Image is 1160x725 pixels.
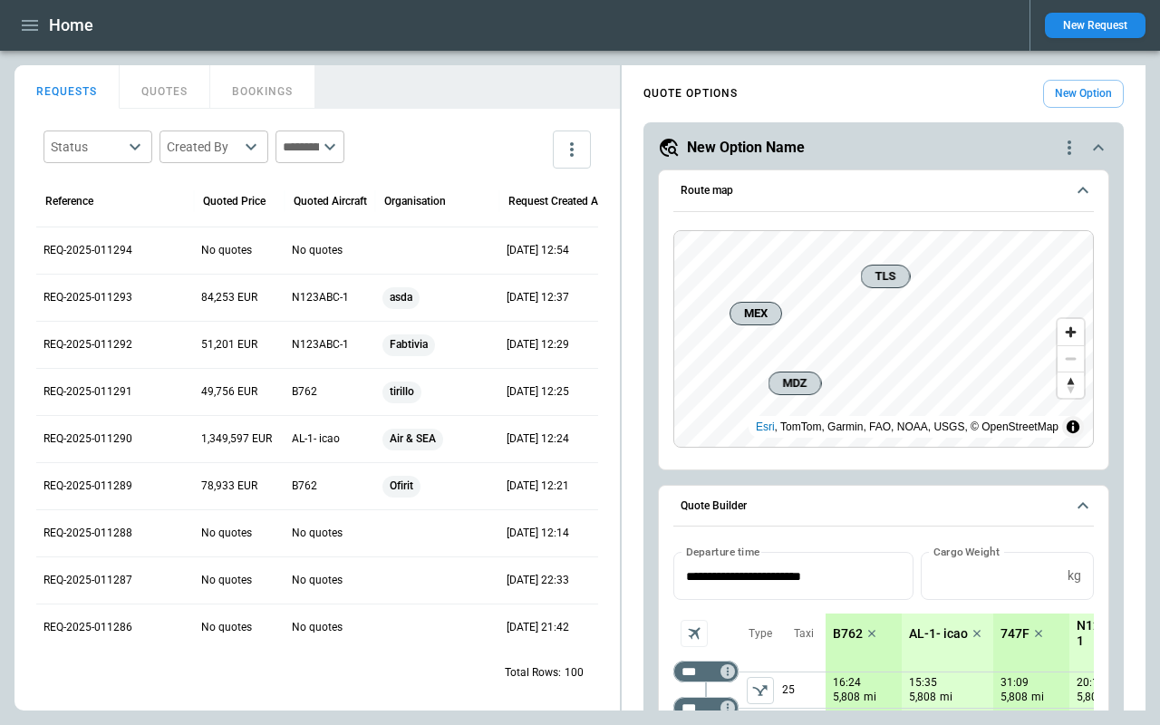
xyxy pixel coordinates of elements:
[909,690,936,705] p: 5,808
[868,267,902,285] span: TLS
[201,620,252,635] p: No quotes
[382,369,421,415] span: tirillo
[292,620,343,635] p: No quotes
[292,290,349,305] p: N123ABC-1
[747,677,774,704] button: left aligned
[673,170,1094,212] button: Route map
[43,384,132,400] p: REQ-2025-011291
[833,676,861,690] p: 16:24
[292,384,317,400] p: B762
[1077,676,1105,690] p: 20:19
[1000,676,1029,690] p: 31:09
[43,478,132,494] p: REQ-2025-011289
[933,544,1000,559] label: Cargo Weight
[292,337,349,353] p: N123ABC-1
[201,337,257,353] p: 51,201 EUR
[756,418,1058,436] div: , TomTom, Garmin, FAO, NOAA, USGS, © OpenStreetMap
[507,337,569,353] p: 03/09/2025 12:29
[382,275,420,321] span: asda
[508,195,661,208] div: Request Created At (UTC+3:00)
[505,665,561,681] p: Total Rows:
[45,195,93,208] div: Reference
[673,661,739,682] div: Too short
[292,478,317,494] p: B762
[201,478,257,494] p: 78,933 EUR
[507,573,569,588] p: 02/09/2025 22:33
[507,243,569,258] p: 03/09/2025 12:54
[43,243,132,258] p: REQ-2025-011294
[1000,626,1029,642] p: 747F
[1068,568,1081,584] p: kg
[201,384,257,400] p: 49,756 EUR
[1031,690,1044,705] p: mi
[1077,618,1136,649] p: N123ABC-1
[507,620,569,635] p: 02/09/2025 21:42
[681,620,708,647] span: Aircraft selection
[292,431,340,447] p: AL-1- icao
[681,500,747,512] h6: Quote Builder
[201,431,272,447] p: 1,349,597 EUR
[14,65,120,109] button: REQUESTS
[782,672,826,708] p: 25
[738,304,774,323] span: MEX
[43,573,132,588] p: REQ-2025-011287
[201,243,252,258] p: No quotes
[833,626,863,642] p: B762
[384,195,446,208] div: Organisation
[507,431,569,447] p: 03/09/2025 12:24
[673,697,739,719] div: Too short
[940,690,952,705] p: mi
[43,337,132,353] p: REQ-2025-011292
[507,478,569,494] p: 03/09/2025 12:21
[382,463,420,509] span: Ofirit
[1058,319,1084,345] button: Zoom in
[794,626,814,642] p: Taxi
[507,526,569,541] p: 03/09/2025 12:14
[1043,80,1124,108] button: New Option
[776,374,813,392] span: MDZ
[909,676,937,690] p: 15:35
[203,195,266,208] div: Quoted Price
[833,690,860,705] p: 5,808
[747,677,774,704] span: Type of sector
[382,322,435,368] span: Fabtivia
[553,130,591,169] button: more
[210,65,315,109] button: BOOKINGS
[1077,690,1104,705] p: 5,808
[292,526,343,541] p: No quotes
[43,431,132,447] p: REQ-2025-011290
[864,690,876,705] p: mi
[673,486,1094,527] button: Quote Builder
[382,416,443,462] span: Air & SEA
[687,138,805,158] h5: New Option Name
[1062,416,1084,438] summary: Toggle attribution
[1058,372,1084,398] button: Reset bearing to north
[749,626,772,642] p: Type
[681,185,733,197] h6: Route map
[120,65,210,109] button: QUOTES
[507,290,569,305] p: 03/09/2025 12:37
[43,526,132,541] p: REQ-2025-011288
[49,14,93,36] h1: Home
[292,573,343,588] p: No quotes
[201,290,257,305] p: 84,253 EUR
[43,290,132,305] p: REQ-2025-011293
[643,90,738,98] h4: QUOTE OPTIONS
[51,138,123,156] div: Status
[1045,13,1145,38] button: New Request
[1058,137,1080,159] div: quote-option-actions
[292,243,343,258] p: No quotes
[673,230,1094,448] div: Route map
[1058,345,1084,372] button: Zoom out
[658,137,1109,159] button: New Option Namequote-option-actions
[909,626,968,642] p: AL-1- icao
[167,138,239,156] div: Created By
[294,195,367,208] div: Quoted Aircraft
[686,544,760,559] label: Departure time
[507,384,569,400] p: 03/09/2025 12:25
[565,665,584,681] p: 100
[1000,690,1028,705] p: 5,808
[43,620,132,635] p: REQ-2025-011286
[201,573,252,588] p: No quotes
[201,526,252,541] p: No quotes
